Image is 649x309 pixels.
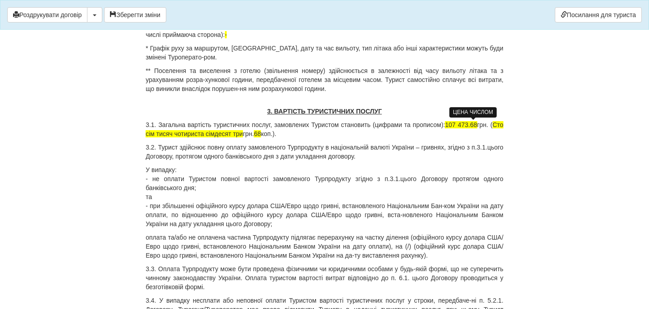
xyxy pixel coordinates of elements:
[146,233,503,260] p: оплата та/або не оплачена частина Турпродукту підлягає перерахунку на частку ділення (офіційного ...
[146,143,503,161] p: 3.2. Турист здійснює повну оплату замовленого Турпродукту в національній валюті України – гривнях...
[146,44,503,62] p: * Графік руху за маршрутом, [GEOGRAPHIC_DATA], дату та час вильоту, тип літака або інші характери...
[146,66,503,93] p: ** Поселення та виселення з готелю (звільнення номеру) здійснюється в залежності від часу вильоту...
[449,107,497,118] div: ЦЕНА ЧИСЛОМ
[146,107,503,116] p: 3. ВАРТІСТЬ ТУРИСТИЧНИХ ПОСЛУГ
[225,31,227,38] span: -
[146,121,503,137] span: Сто сім тисяч чотириста сімдесят три
[146,21,503,39] p: 2.10. Інші суб'єкти туристичної діяльності, які надають туристичні послуги, включені до туристичн...
[254,130,261,137] span: 68
[7,7,87,23] button: Роздрукувати договір
[445,121,477,128] span: 107 473.68
[146,120,503,138] p: 3.1. Загальна вартість туристичних послуг, замовлених Туристом становить (цифрами та прописом): г...
[104,7,166,23] button: Зберегти зміни
[146,165,503,228] p: У випадку: - не оплати Туристом повної вартості замовленого Турпродукту згідно з п.3.1.цього Дого...
[146,264,503,291] p: 3.3. Оплата Турпродукту може бути проведена фізичними чи юридичними особами у будь-якій формі, що...
[555,7,642,23] a: Посилання для туриста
